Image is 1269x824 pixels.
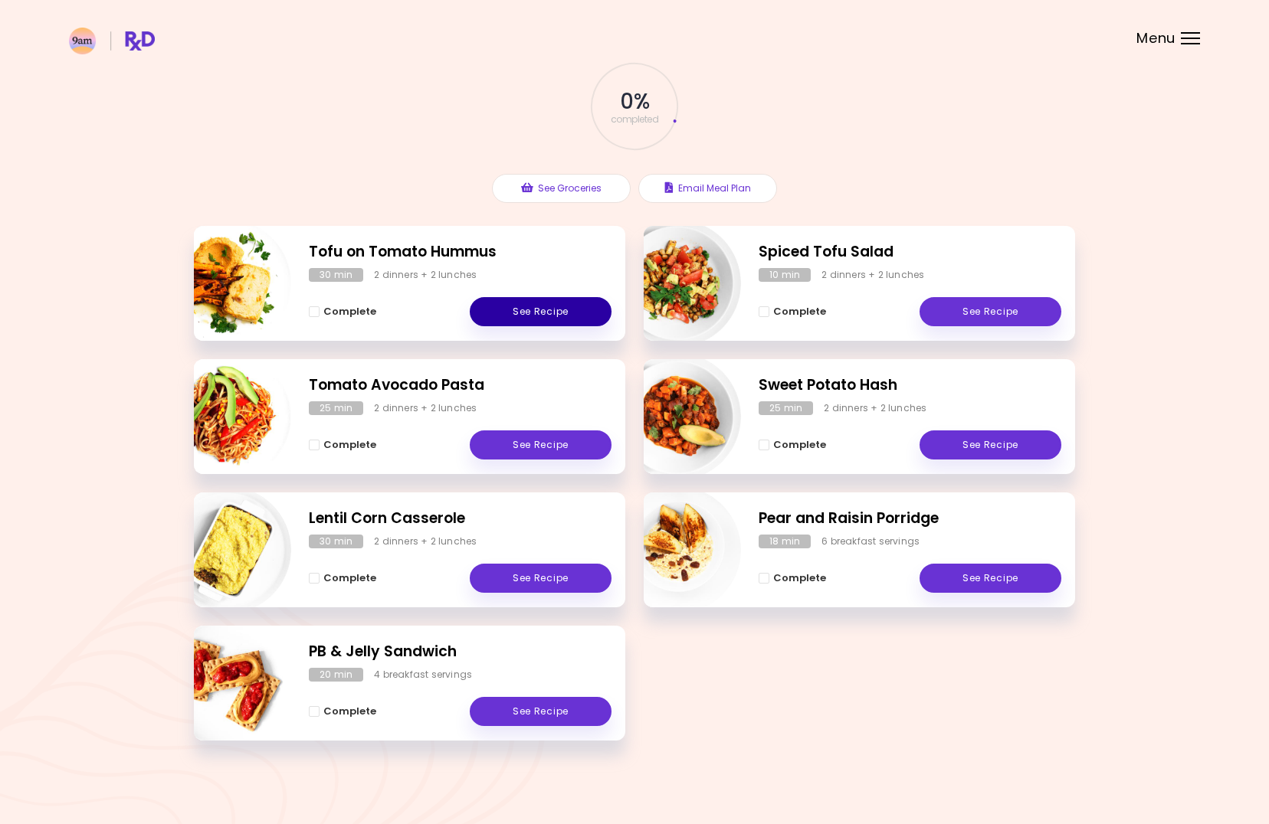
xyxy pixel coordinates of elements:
[374,401,477,415] div: 2 dinners + 2 lunches
[470,297,612,326] a: See Recipe - Tofu on Tomato Hummus
[759,436,826,454] button: Complete - Sweet Potato Hash
[164,620,291,747] img: Info - PB & Jelly Sandwich
[309,641,612,663] h2: PB & Jelly Sandwich
[374,535,477,548] div: 2 dinners + 2 lunches
[164,220,291,347] img: Info - Tofu on Tomato Hummus
[309,535,363,548] div: 30 min
[309,268,363,282] div: 30 min
[323,439,376,451] span: Complete
[773,439,826,451] span: Complete
[759,508,1061,530] h2: Pear and Raisin Porridge
[309,508,612,530] h2: Lentil Corn Casserole
[309,668,363,682] div: 20 min
[492,174,631,203] button: See Groceries
[620,89,648,115] span: 0 %
[759,241,1061,263] h2: Spiced Tofu Salad
[920,297,1061,326] a: See Recipe - Spiced Tofu Salad
[920,564,1061,593] a: See Recipe - Pear and Raisin Porridge
[638,174,777,203] button: Email Meal Plan
[614,486,741,613] img: Info - Pear and Raisin Porridge
[309,702,376,721] button: Complete - PB & Jelly Sandwich
[759,569,826,587] button: Complete - Pear and Raisin Porridge
[164,486,291,613] img: Info - Lentil Corn Casserole
[470,697,612,726] a: See Recipe - PB & Jelly Sandwich
[69,28,155,54] img: RxDiet
[821,535,920,548] div: 6 breakfast servings
[759,374,1061,397] h2: Sweet Potato Hash
[759,302,826,321] button: Complete - Spiced Tofu Salad
[470,564,612,593] a: See Recipe - Lentil Corn Casserole
[374,668,472,682] div: 4 breakfast servings
[309,436,376,454] button: Complete - Tomato Avocado Pasta
[309,374,612,397] h2: Tomato Avocado Pasta
[309,401,363,415] div: 25 min
[309,241,612,263] h2: Tofu on Tomato Hummus
[759,268,811,282] div: 10 min
[773,572,826,584] span: Complete
[309,302,376,321] button: Complete - Tofu on Tomato Hummus
[309,569,376,587] button: Complete - Lentil Corn Casserole
[773,306,826,318] span: Complete
[374,268,477,282] div: 2 dinners + 2 lunches
[611,115,659,124] span: completed
[323,306,376,318] span: Complete
[323,705,376,718] span: Complete
[614,220,741,347] img: Info - Spiced Tofu Salad
[821,268,924,282] div: 2 dinners + 2 lunches
[920,430,1061,459] a: See Recipe - Sweet Potato Hash
[164,353,291,480] img: Info - Tomato Avocado Pasta
[614,353,741,480] img: Info - Sweet Potato Hash
[824,401,926,415] div: 2 dinners + 2 lunches
[1136,31,1176,45] span: Menu
[470,430,612,459] a: See Recipe - Tomato Avocado Pasta
[323,572,376,584] span: Complete
[759,535,811,548] div: 18 min
[759,401,813,415] div: 25 min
